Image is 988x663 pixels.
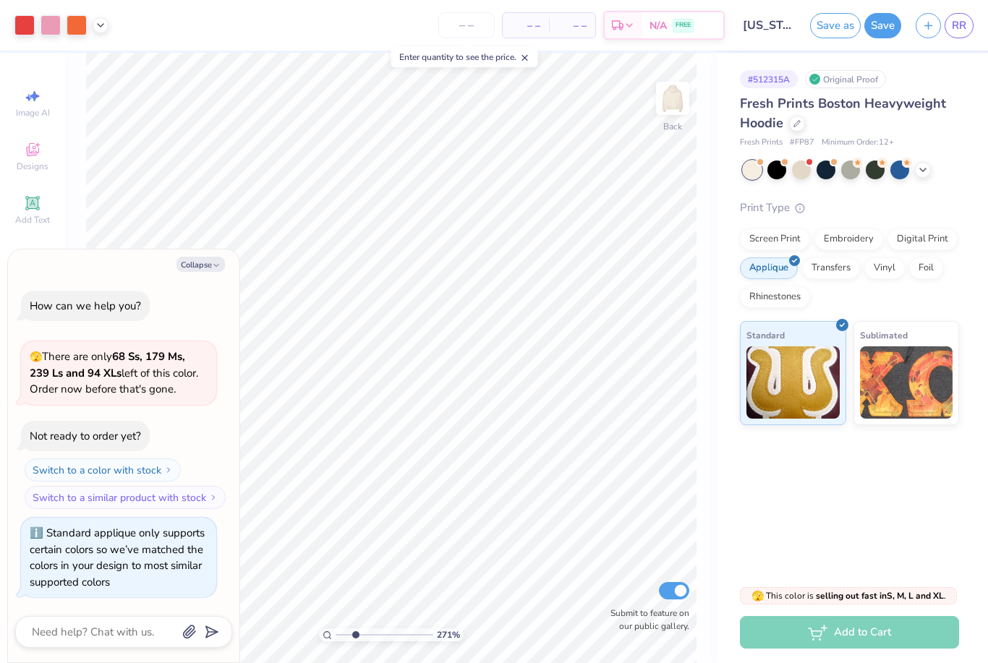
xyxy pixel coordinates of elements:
span: Designs [17,161,48,172]
div: Not ready to order yet? [30,429,141,443]
span: Minimum Order: 12 + [822,137,894,149]
div: Print Type [740,200,959,216]
span: 🫣 [30,350,42,364]
a: RR [945,13,974,38]
input: Untitled Design [732,11,803,40]
span: RR [952,17,966,34]
div: Embroidery [814,228,883,250]
span: – – [511,18,540,33]
button: Collapse [176,257,225,272]
div: Standard applique only supports certain colors so we’ve matched the colors in your design to most... [30,526,205,589]
span: This color is . [751,589,946,602]
span: Standard [746,328,785,343]
span: FREE [676,20,691,30]
div: Transfers [802,257,860,279]
span: Sublimated [860,328,908,343]
strong: selling out fast in S, M, L and XL [816,590,944,602]
img: Back [658,84,687,113]
span: Add Text [15,214,50,226]
div: Back [663,120,682,133]
span: # FP87 [790,137,814,149]
button: Save [864,13,901,38]
div: Vinyl [864,257,905,279]
img: Sublimated [860,346,953,419]
span: Image AI [16,107,50,119]
div: Original Proof [805,70,886,88]
span: 271 % [437,628,460,641]
img: Switch to a color with stock [164,466,173,474]
div: How can we help you? [30,299,141,313]
button: Save as [810,13,861,38]
img: Standard [746,346,840,419]
img: Switch to a similar product with stock [209,493,218,502]
button: Switch to a color with stock [25,458,181,482]
div: Screen Print [740,228,810,250]
div: Applique [740,257,798,279]
div: Rhinestones [740,286,810,308]
span: Fresh Prints [740,137,783,149]
label: Submit to feature on our public gallery. [602,607,689,633]
span: There are only left of this color. Order now before that's gone. [30,349,198,396]
span: N/A [650,18,667,33]
div: # 512315A [740,70,798,88]
span: 🫣 [751,589,764,603]
div: Digital Print [887,228,958,250]
span: Fresh Prints Boston Heavyweight Hoodie [740,95,946,132]
span: – – [558,18,587,33]
strong: 68 Ss, 179 Ms, 239 Ls and 94 XLs [30,349,185,380]
div: Foil [909,257,943,279]
div: Enter quantity to see the price. [391,47,538,67]
button: Switch to a similar product with stock [25,486,226,509]
input: – – [438,12,495,38]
